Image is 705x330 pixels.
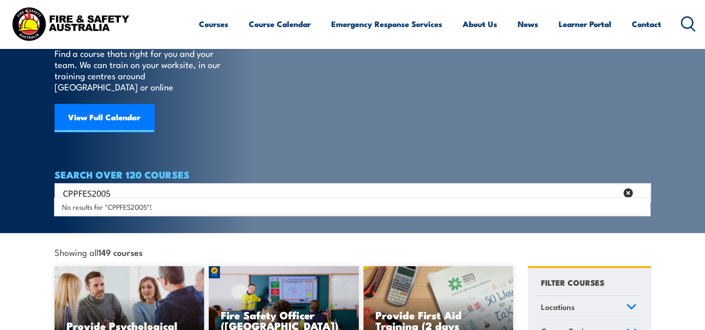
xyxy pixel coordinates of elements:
[541,301,575,313] span: Locations
[98,246,143,258] strong: 149 courses
[559,12,611,36] a: Learner Portal
[62,202,152,211] span: No results for "CPPFES2005"!
[635,186,648,199] button: Search magnifier button
[541,276,604,289] h4: FILTER COURSES
[537,296,641,320] a: Locations
[55,48,225,92] p: Find a course thats right for you and your team. We can train on your worksite, in our training c...
[249,12,311,36] a: Course Calendar
[55,104,154,132] a: View Full Calendar
[518,12,538,36] a: News
[199,12,228,36] a: Courses
[65,186,619,199] form: Search form
[463,12,497,36] a: About Us
[63,186,617,200] input: Search input
[55,247,143,257] span: Showing all
[55,169,651,179] h4: SEARCH OVER 120 COURSES
[632,12,661,36] a: Contact
[331,12,442,36] a: Emergency Response Services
